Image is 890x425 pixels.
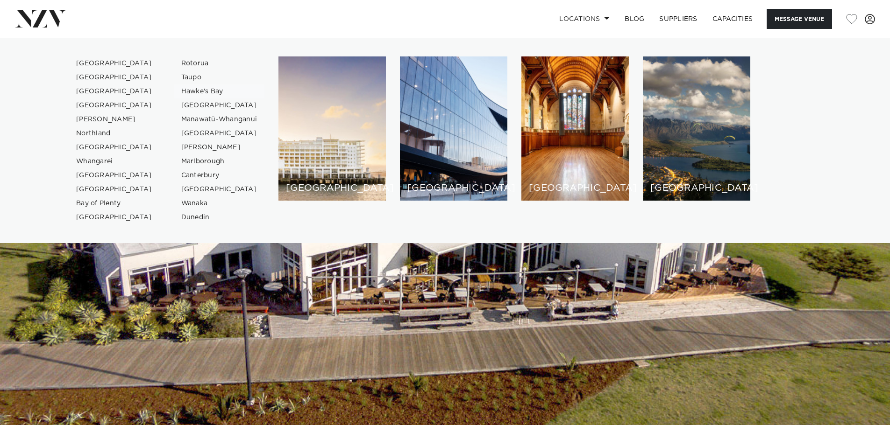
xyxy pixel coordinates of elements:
[407,183,500,193] h6: [GEOGRAPHIC_DATA]
[15,10,66,27] img: nzv-logo.png
[174,98,265,112] a: [GEOGRAPHIC_DATA]
[174,168,265,182] a: Canterbury
[69,84,160,98] a: [GEOGRAPHIC_DATA]
[278,56,386,201] a: Auckland venues [GEOGRAPHIC_DATA]
[174,210,265,224] a: Dunedin
[286,183,378,193] h6: [GEOGRAPHIC_DATA]
[174,196,265,210] a: Wanaka
[69,168,160,182] a: [GEOGRAPHIC_DATA]
[69,98,160,112] a: [GEOGRAPHIC_DATA]
[529,183,621,193] h6: [GEOGRAPHIC_DATA]
[552,9,617,29] a: Locations
[69,196,160,210] a: Bay of Plenty
[69,140,160,154] a: [GEOGRAPHIC_DATA]
[174,112,265,126] a: Manawatū-Whanganui
[521,56,629,201] a: Christchurch venues [GEOGRAPHIC_DATA]
[705,9,761,29] a: Capacities
[174,140,265,154] a: [PERSON_NAME]
[767,9,832,29] button: Message Venue
[69,154,160,168] a: Whangarei
[650,183,743,193] h6: [GEOGRAPHIC_DATA]
[69,210,160,224] a: [GEOGRAPHIC_DATA]
[652,9,705,29] a: SUPPLIERS
[643,56,750,201] a: Queenstown venues [GEOGRAPHIC_DATA]
[174,84,265,98] a: Hawke's Bay
[69,70,160,84] a: [GEOGRAPHIC_DATA]
[69,56,160,70] a: [GEOGRAPHIC_DATA]
[174,56,265,70] a: Rotorua
[69,126,160,140] a: Northland
[174,126,265,140] a: [GEOGRAPHIC_DATA]
[69,182,160,196] a: [GEOGRAPHIC_DATA]
[174,70,265,84] a: Taupo
[174,154,265,168] a: Marlborough
[174,182,265,196] a: [GEOGRAPHIC_DATA]
[69,112,160,126] a: [PERSON_NAME]
[617,9,652,29] a: BLOG
[400,56,507,201] a: Wellington venues [GEOGRAPHIC_DATA]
